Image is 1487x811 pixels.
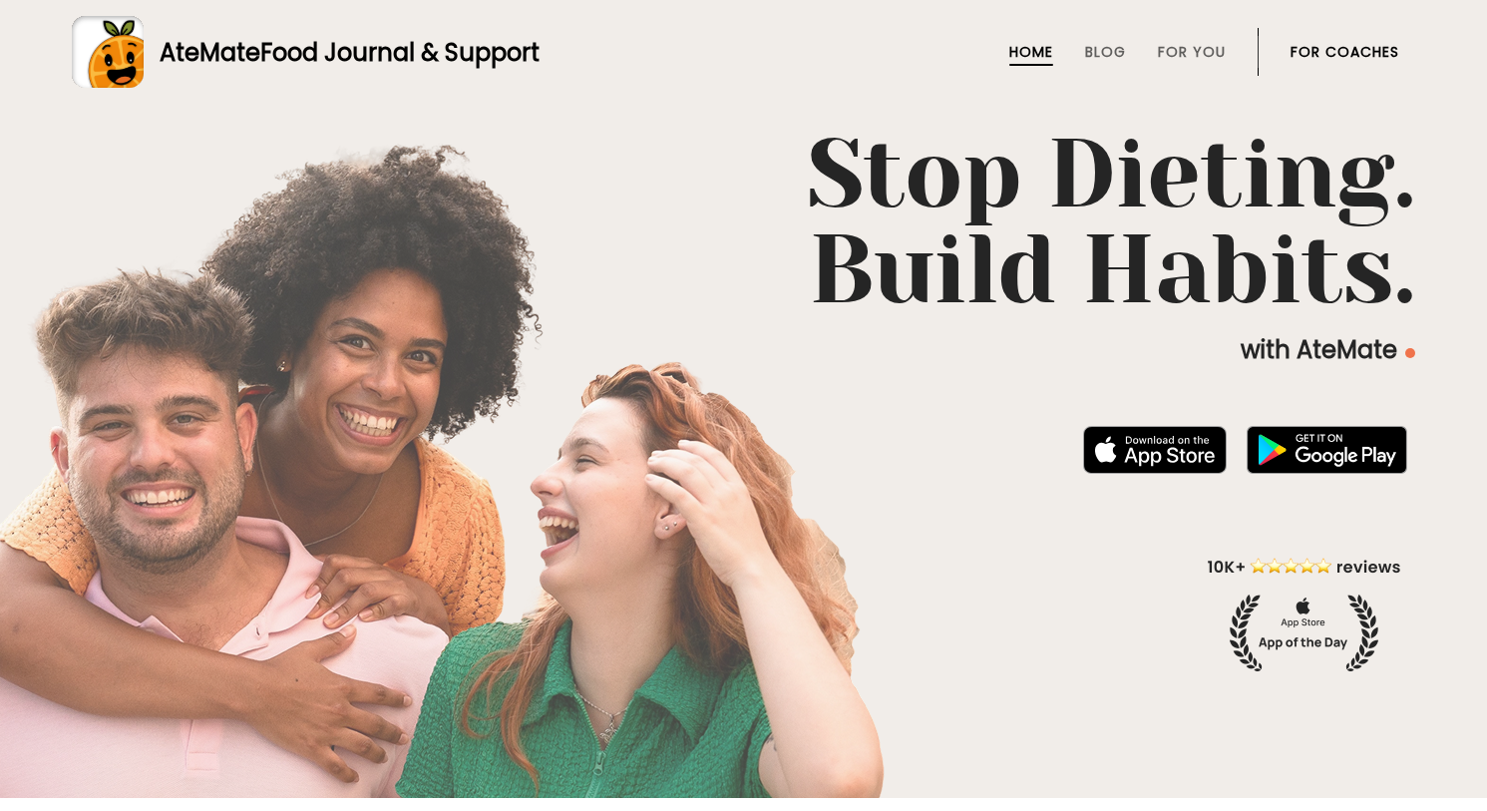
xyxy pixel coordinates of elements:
[1009,44,1053,60] a: Home
[260,36,540,69] span: Food Journal & Support
[1291,44,1399,60] a: For Coaches
[144,35,540,70] div: AteMate
[72,334,1415,366] p: with AteMate
[1158,44,1226,60] a: For You
[1085,44,1126,60] a: Blog
[72,16,1415,88] a: AteMateFood Journal & Support
[1247,426,1407,474] img: badge-download-google.png
[1193,555,1415,671] img: home-hero-appoftheday.png
[1083,426,1227,474] img: badge-download-apple.svg
[72,127,1415,318] h1: Stop Dieting. Build Habits.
